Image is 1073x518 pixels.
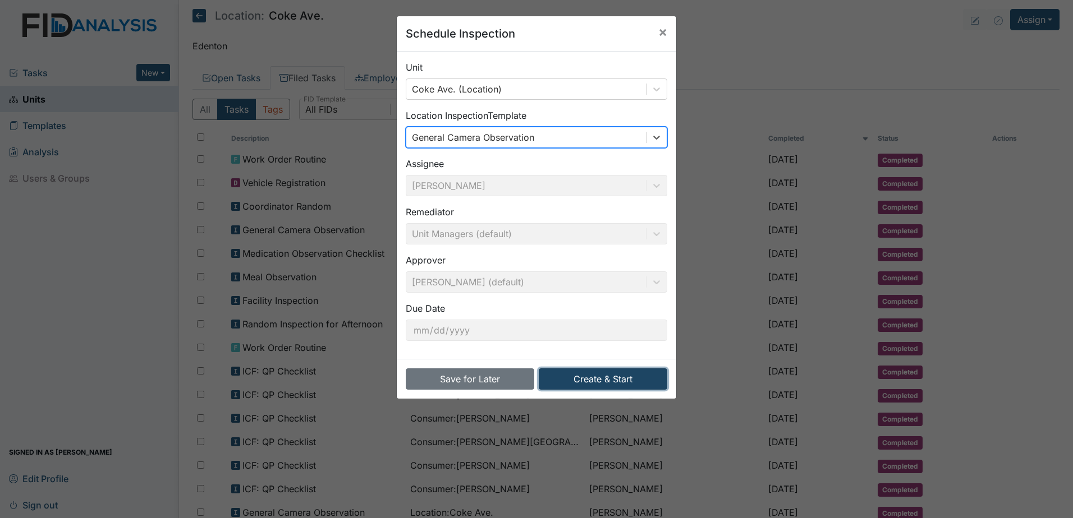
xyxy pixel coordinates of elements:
label: Due Date [406,302,445,315]
span: × [658,24,667,40]
label: Assignee [406,157,444,170]
label: Approver [406,253,446,267]
button: Create & Start [539,368,667,390]
div: General Camera Observation [412,131,534,144]
button: Close [649,16,676,48]
div: Coke Ave. (Location) [412,82,502,96]
button: Save for Later [406,368,534,390]
h5: Schedule Inspection [406,25,515,42]
label: Remediator [406,205,454,219]
label: Unit [406,61,423,74]
label: Location Inspection Template [406,109,526,122]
